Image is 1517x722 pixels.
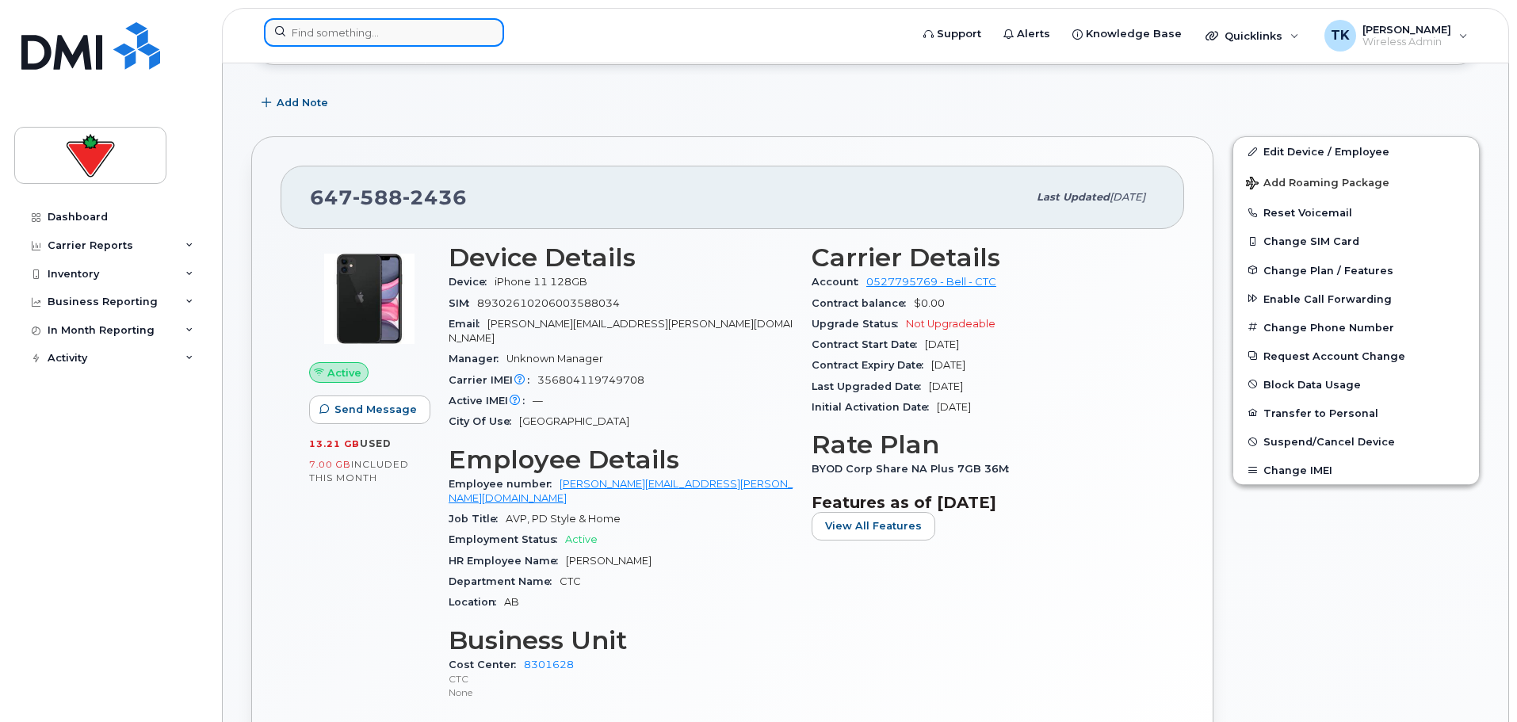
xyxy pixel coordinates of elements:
[1233,285,1479,313] button: Enable Call Forwarding
[1362,36,1451,48] span: Wireless Admin
[812,430,1156,459] h3: Rate Plan
[449,445,793,474] h3: Employee Details
[812,512,935,541] button: View All Features
[449,672,793,686] p: CTC
[449,318,487,330] span: Email
[506,513,621,525] span: AVP, PD Style & Home
[1233,256,1479,285] button: Change Plan / Features
[1086,26,1182,42] span: Knowledge Base
[519,415,629,427] span: [GEOGRAPHIC_DATA]
[937,401,971,413] span: [DATE]
[449,533,565,545] span: Employment Status
[1233,456,1479,484] button: Change IMEI
[524,659,574,670] a: 8301628
[1233,137,1479,166] a: Edit Device / Employee
[1331,26,1350,45] span: TK
[825,518,922,533] span: View All Features
[449,555,566,567] span: HR Employee Name
[449,478,793,504] a: [PERSON_NAME][EMAIL_ADDRESS][PERSON_NAME][DOMAIN_NAME]
[477,297,620,309] span: 89302610206003588034
[1194,20,1310,52] div: Quicklinks
[449,297,477,309] span: SIM
[1233,313,1479,342] button: Change Phone Number
[310,185,467,209] span: 647
[449,659,524,670] span: Cost Center
[1233,427,1479,456] button: Suspend/Cancel Device
[1233,399,1479,427] button: Transfer to Personal
[504,596,519,608] span: AB
[812,338,925,350] span: Contract Start Date
[309,458,409,484] span: included this month
[1233,166,1479,198] button: Add Roaming Package
[925,338,959,350] span: [DATE]
[403,185,467,209] span: 2436
[1313,20,1479,52] div: Tatiana Kostenyuk
[1225,29,1282,42] span: Quicklinks
[1362,23,1451,36] span: [PERSON_NAME]
[264,18,504,47] input: Find something...
[812,380,929,392] span: Last Upgraded Date
[506,353,603,365] span: Unknown Manager
[309,395,430,424] button: Send Message
[327,365,361,380] span: Active
[449,243,793,272] h3: Device Details
[1061,18,1193,50] a: Knowledge Base
[931,359,965,371] span: [DATE]
[533,395,543,407] span: —
[906,318,995,330] span: Not Upgradeable
[449,686,793,699] p: None
[1233,342,1479,370] button: Request Account Change
[812,297,914,309] span: Contract balance
[992,18,1061,50] a: Alerts
[812,493,1156,512] h3: Features as of [DATE]
[560,575,581,587] span: CTC
[1233,198,1479,227] button: Reset Voicemail
[353,185,403,209] span: 588
[1017,26,1050,42] span: Alerts
[537,374,644,386] span: 356804119749708
[449,353,506,365] span: Manager
[866,276,996,288] a: 0527795769 - Bell - CTC
[495,276,587,288] span: iPhone 11 128GB
[449,575,560,587] span: Department Name
[812,276,866,288] span: Account
[449,318,793,344] span: [PERSON_NAME][EMAIL_ADDRESS][PERSON_NAME][DOMAIN_NAME]
[1110,191,1145,203] span: [DATE]
[360,437,392,449] span: used
[449,415,519,427] span: City Of Use
[449,374,537,386] span: Carrier IMEI
[449,626,793,655] h3: Business Unit
[1233,227,1479,255] button: Change SIM Card
[449,478,560,490] span: Employee number
[309,438,360,449] span: 13.21 GB
[309,459,351,470] span: 7.00 GB
[334,402,417,417] span: Send Message
[1037,191,1110,203] span: Last updated
[449,596,504,608] span: Location
[251,89,342,117] button: Add Note
[929,380,963,392] span: [DATE]
[449,276,495,288] span: Device
[1263,292,1392,304] span: Enable Call Forwarding
[1246,177,1389,192] span: Add Roaming Package
[812,359,931,371] span: Contract Expiry Date
[566,555,652,567] span: [PERSON_NAME]
[1263,264,1393,276] span: Change Plan / Features
[812,243,1156,272] h3: Carrier Details
[1263,436,1395,448] span: Suspend/Cancel Device
[449,513,506,525] span: Job Title
[277,95,328,110] span: Add Note
[812,463,1017,475] span: BYOD Corp Share NA Plus 7GB 36M
[322,251,417,346] img: iPhone_11.jpg
[912,18,992,50] a: Support
[565,533,598,545] span: Active
[937,26,981,42] span: Support
[914,297,945,309] span: $0.00
[449,395,533,407] span: Active IMEI
[812,401,937,413] span: Initial Activation Date
[812,318,906,330] span: Upgrade Status
[1233,370,1479,399] button: Block Data Usage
